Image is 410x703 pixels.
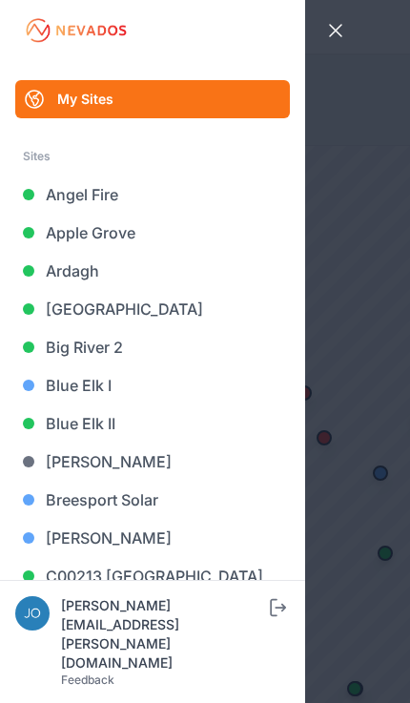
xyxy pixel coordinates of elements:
a: [GEOGRAPHIC_DATA] [15,290,290,328]
a: Blue Elk II [15,404,290,443]
img: joe.mikula@nevados.solar [15,596,50,631]
a: C00213 [GEOGRAPHIC_DATA] [15,557,290,595]
div: [PERSON_NAME][EMAIL_ADDRESS][PERSON_NAME][DOMAIN_NAME] [61,596,266,672]
a: Angel Fire [15,176,290,214]
a: Ardagh [15,252,290,290]
a: Feedback [61,672,114,687]
a: Breesport Solar [15,481,290,519]
div: Sites [23,145,282,168]
a: Big River 2 [15,328,290,366]
a: [PERSON_NAME] [15,519,290,557]
a: My Sites [15,80,290,118]
img: Nevados [23,15,130,46]
a: Blue Elk I [15,366,290,404]
a: [PERSON_NAME] [15,443,290,481]
a: Apple Grove [15,214,290,252]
